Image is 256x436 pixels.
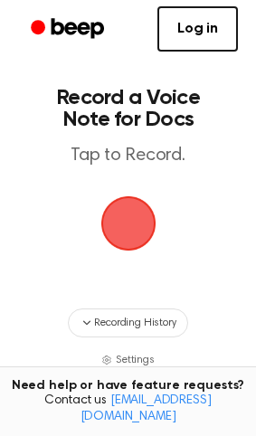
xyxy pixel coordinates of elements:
[101,196,156,251] img: Beep Logo
[33,87,223,130] h1: Record a Voice Note for Docs
[157,6,238,52] a: Log in
[116,352,155,368] span: Settings
[33,145,223,167] p: Tap to Record.
[94,315,175,331] span: Recording History
[11,393,245,425] span: Contact us
[81,394,212,423] a: [EMAIL_ADDRESS][DOMAIN_NAME]
[18,12,120,47] a: Beep
[101,352,155,368] button: Settings
[68,308,187,337] button: Recording History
